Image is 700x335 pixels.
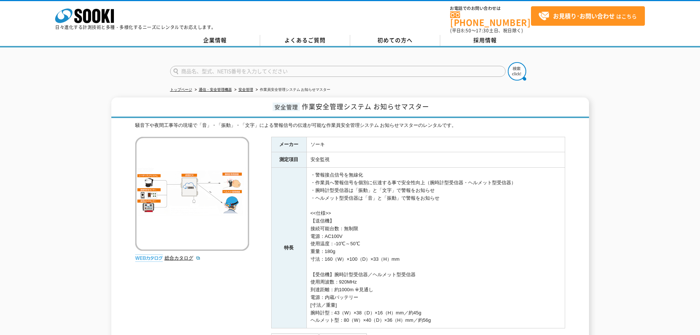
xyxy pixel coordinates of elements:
[450,27,523,34] span: (平日 ～ 土日、祝日除く)
[553,11,615,20] strong: お見積り･お問い合わせ
[260,35,350,46] a: よくあるご質問
[199,88,232,92] a: 通信・安全管理機器
[440,35,530,46] a: 採用情報
[377,36,413,44] span: 初めての方へ
[55,25,216,29] p: 日々進化する計測技術と多種・多様化するニーズにレンタルでお応えします。
[273,103,300,111] span: 安全管理
[508,62,526,81] img: btn_search.png
[350,35,440,46] a: 初めての方へ
[306,137,565,152] td: ソーキ
[531,6,645,26] a: お見積り･お問い合わせはこちら
[306,152,565,168] td: 安全監視
[476,27,489,34] span: 17:30
[306,168,565,328] td: ・警報接点信号を無線化 ・作業員へ警報信号を個別に伝達する事で安全性向上（腕時計型受信器・ヘルメット型受信器） ・腕時計型受信器は「振動」と「文字」で警報をお知らせ ・ヘルメット型受信器は「音」...
[238,88,253,92] a: 安全管理
[271,152,306,168] th: 測定項目
[170,35,260,46] a: 企業情報
[135,254,163,262] img: webカタログ
[450,11,531,26] a: [PHONE_NUMBER]
[135,122,565,129] div: 騒音下や夜間工事等の現場で「音」・「振動」・「文字」による警報信号の伝達が可能な作業員安全管理システム お知らせマスターのレンタルです。
[170,66,506,77] input: 商品名、型式、NETIS番号を入力してください
[271,168,306,328] th: 特長
[170,88,192,92] a: トップページ
[135,137,249,251] img: 作業員安全管理システム お知らせマスター
[450,6,531,11] span: お電話でのお問い合わせは
[302,101,429,111] span: 作業安全管理システム お知らせマスター
[271,137,306,152] th: メーカー
[165,255,201,261] a: 総合カタログ
[254,86,331,94] li: 作業員安全管理システム お知らせマスター
[538,11,637,22] span: はこちら
[461,27,471,34] span: 8:50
